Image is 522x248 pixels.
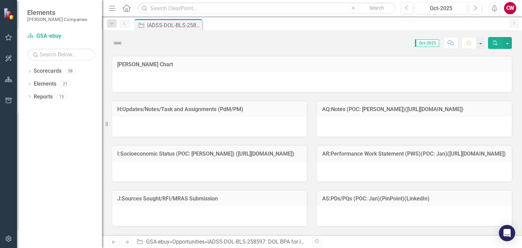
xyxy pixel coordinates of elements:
button: Oct-2025 [415,2,467,14]
button: CW [504,2,516,14]
button: Search [360,3,394,13]
a: GSA-ebuy [146,238,170,245]
a: Reports [34,93,53,101]
input: Search Below... [27,49,95,60]
div: 15 [56,94,67,100]
div: » » [136,238,307,246]
h3: [PERSON_NAME] Chart [117,61,507,68]
a: Scorecards [34,67,62,75]
div: IADSS-DOL-BLS-258597: DOL BPA for IT Application Development Support Services [207,238,407,245]
div: Open Intercom Messenger [499,225,515,241]
div: Oct-2025 [417,4,465,13]
h3: AR:Performance Work Statement (PWS)(POC: Jan)([URL][DOMAIN_NAME]) [322,151,507,157]
a: GSA-ebuy [27,32,95,40]
h3: AQ:Notes (POC: [PERSON_NAME])([URL][DOMAIN_NAME]) [322,106,507,112]
input: Search ClearPoint... [138,2,395,14]
h3: J:Sources Sought/RFI/MRAS Submission [117,196,302,202]
div: 58 [65,68,76,74]
img: Not Defined [112,38,123,49]
a: Elements [34,80,56,88]
h3: I:Socioeconomic Status (POC: [PERSON_NAME]) ([URL][DOMAIN_NAME]) [117,151,302,157]
span: Oct-2025 [415,39,439,47]
div: 21 [60,81,71,87]
h3: AS:PDs/PQs (POC: Jan)(PinPoint)(LinkedIn) [322,196,507,202]
div: IADSS-DOL-BLS-258597: DOL BPA for IT Application Development Support Services [147,21,201,30]
h3: H:Updates/Notes/Task and Assignments (PdM/PM) [117,106,302,112]
span: Elements [27,8,87,17]
small: [PERSON_NAME] Companies [27,17,87,22]
span: Search [369,5,384,11]
a: Opportunities [172,238,205,245]
img: ClearPoint Strategy [3,7,16,20]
